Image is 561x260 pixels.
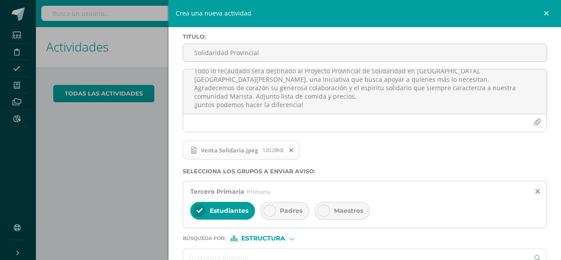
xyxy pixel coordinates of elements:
span: Primaria [247,188,270,195]
span: Estructura [241,236,285,241]
span: Venta Solidaria.jpeg [183,140,300,160]
span: Estudiantes [210,207,248,215]
div: [object Object] [230,235,297,241]
span: Tercero Primaria [190,188,244,196]
label: Titulo : [183,33,547,40]
span: Maestros [334,207,363,215]
span: 120.28KB [263,147,283,153]
span: Venta Solidaria.jpeg [196,147,263,154]
label: Selecciona los grupos a enviar aviso : [183,168,547,175]
span: Padres [280,207,302,215]
input: Titulo [183,44,547,61]
span: Remover archivo [284,145,299,155]
textarea: Buenas tardes, estimadas familias Maristas: Reciban un afectuoso saludo, deseando que [DEMOGRAPHI... [183,69,547,114]
span: Búsqueda por : [183,236,226,241]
